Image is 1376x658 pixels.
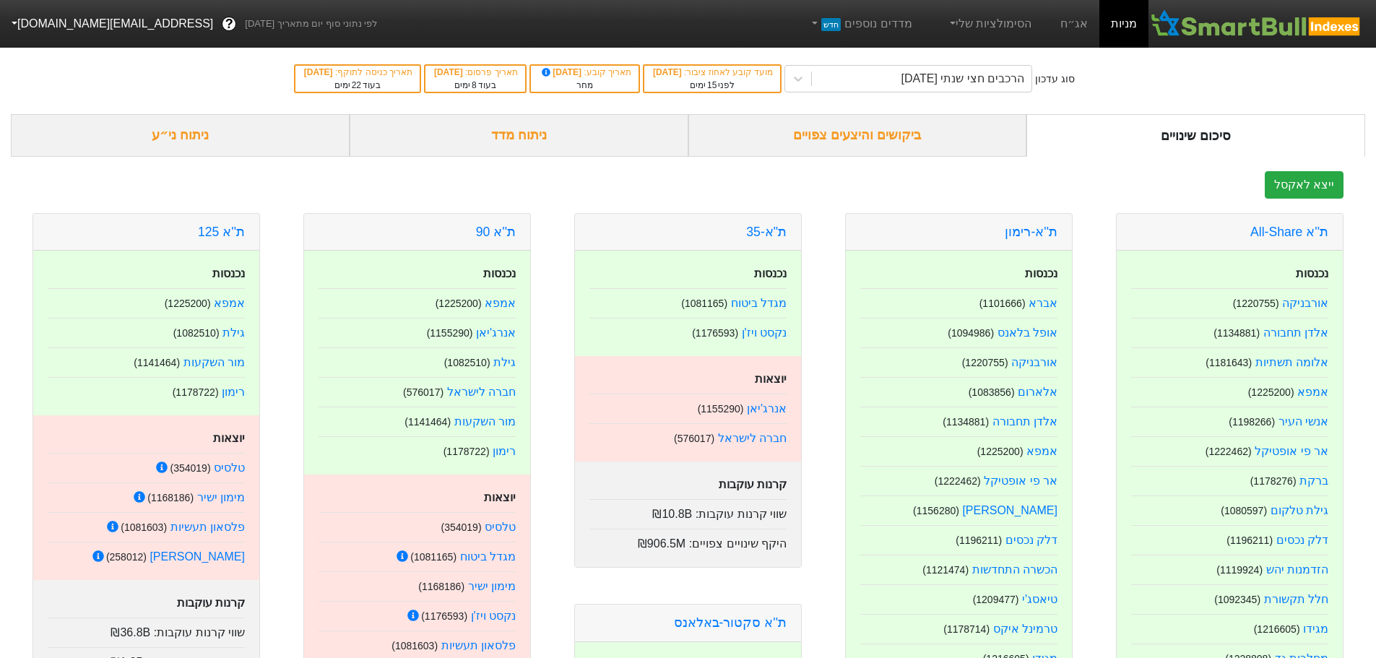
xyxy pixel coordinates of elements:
[984,475,1057,487] a: אר פי אופטיקל
[427,327,473,339] small: ( 1155290 )
[1250,225,1328,239] a: ת''א All-Share
[225,14,233,34] span: ?
[1148,9,1364,38] img: SmartBull
[943,623,990,635] small: ( 1178714 )
[992,415,1057,428] a: אלדן תחבורה
[1216,564,1263,576] small: ( 1119924 )
[731,297,787,309] a: מגדל ביטוח
[922,564,969,576] small: ( 1121474 )
[197,491,245,503] a: מימון ישיר
[1250,475,1297,487] small: ( 1178276 )
[1213,327,1260,339] small: ( 1134881 )
[410,551,456,563] small: ( 1081165 )
[589,529,787,553] div: היקף שינויים צפויים :
[652,66,773,79] div: מועד קובע לאחוז ציבור :
[1297,386,1328,398] a: אמפא
[213,432,245,444] strong: יוצאות
[1026,445,1057,457] a: אמפא
[493,356,516,368] a: גילת
[1011,356,1057,368] a: אורבניקה
[212,267,245,280] strong: נכנסות
[742,326,787,339] a: נקסט ויז'ן
[441,521,481,533] small: ( 354019 )
[1026,114,1365,157] div: סיכום שינויים
[484,491,516,503] strong: יוצאות
[214,297,245,309] a: אמפא
[1296,267,1328,280] strong: נכנסות
[652,79,773,92] div: לפני ימים
[403,386,443,398] small: ( 576017 )
[540,67,584,77] span: [DATE]
[747,402,787,415] a: אנרג'יאן
[1022,593,1057,605] a: טיאסג'י
[962,504,1057,516] a: [PERSON_NAME]
[977,446,1024,457] small: ( 1225200 )
[1005,534,1057,546] a: דלק נכסים
[134,357,180,368] small: ( 1141464 )
[472,80,477,90] span: 8
[1018,386,1057,398] a: אלארום
[979,298,1026,309] small: ( 1101666 )
[443,446,490,457] small: ( 1178722 )
[1299,475,1328,487] a: ברקת
[576,80,593,90] span: מחר
[913,505,959,516] small: ( 1156280 )
[719,478,787,490] strong: קרנות עוקבות
[589,499,787,523] div: שווי קרנות עוקבות :
[476,326,516,339] a: אנרג'יאן
[674,615,787,630] a: ת''א סקטור-באלאנס
[11,114,350,157] div: ניתוח ני״ע
[177,597,245,609] strong: קרנות עוקבות
[304,67,335,77] span: [DATE]
[718,432,787,444] a: חברה לישראל
[698,403,744,415] small: ( 1155290 )
[493,445,516,457] a: רימון
[483,267,516,280] strong: נכנסות
[1035,72,1075,87] div: סוג עדכון
[803,9,918,38] a: מדדים נוספיםחדש
[436,298,482,309] small: ( 1225200 )
[681,298,727,309] small: ( 1081165 )
[973,594,1019,605] small: ( 1209477 )
[1276,534,1328,546] a: דלק נכסים
[391,640,438,651] small: ( 1081603 )
[245,17,377,31] span: לפי נתוני סוף יום מתאריך [DATE]
[1282,297,1328,309] a: אורבניקה
[1263,326,1328,339] a: אלדן תחבורה
[111,626,150,638] span: ₪36.8B
[962,357,1008,368] small: ( 1220755 )
[754,267,787,280] strong: נכנסות
[956,534,1002,546] small: ( 1196211 )
[1226,534,1273,546] small: ( 1196211 )
[935,475,981,487] small: ( 1222462 )
[707,80,717,90] span: 15
[1029,297,1057,309] a: אברא
[1278,415,1328,428] a: אנשי העיר
[674,433,714,444] small: ( 576017 )
[755,373,787,385] strong: יוצאות
[1255,356,1328,368] a: אלומה תשתיות
[821,18,841,31] span: חדש
[433,66,518,79] div: תאריך פרסום :
[746,225,787,239] a: ת"א-35
[652,508,692,520] span: ₪10.8B
[170,462,210,474] small: ( 354019 )
[638,537,685,550] span: ₪906.5M
[941,9,1038,38] a: הסימולציות שלי
[943,416,989,428] small: ( 1134881 )
[183,356,245,368] a: מור השקעות
[1229,416,1275,428] small: ( 1198266 )
[1233,298,1279,309] small: ( 1220755 )
[350,114,688,157] div: ניתוח מדד
[222,386,245,398] a: רימון
[471,610,516,622] a: נקסט ויז'ן
[692,327,738,339] small: ( 1176593 )
[1255,445,1328,457] a: אר פי אופטיקל
[1206,357,1252,368] small: ( 1181643 )
[998,326,1057,339] a: אופל בלאנס
[1265,171,1343,199] button: ייצא לאקסל
[147,492,194,503] small: ( 1168186 )
[1206,446,1252,457] small: ( 1222462 )
[1005,225,1057,239] a: ת''א-רימון
[150,550,245,563] a: [PERSON_NAME]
